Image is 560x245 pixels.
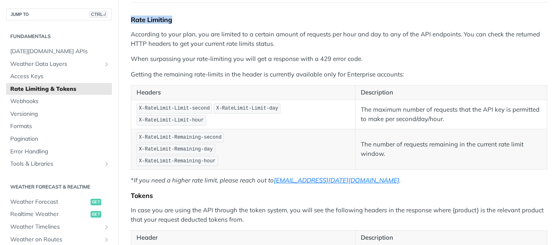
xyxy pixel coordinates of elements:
[10,85,110,93] span: Rate Limiting & Tokens
[6,120,112,133] a: Formats
[361,105,542,124] p: The maximum number of requests that the API key is permitted to make per second/day/hour.
[10,160,101,168] span: Tools & Libraries
[361,140,542,158] p: The number of requests remaining in the current rate limit window.
[131,206,547,224] p: In case you are using the API through the token system, you will see the following headers in the...
[6,33,112,40] h2: Fundamentals
[89,11,107,18] span: CTRL-/
[6,183,112,191] h2: Weather Forecast & realtime
[10,47,110,56] span: [DATE][DOMAIN_NAME] APIs
[103,224,110,230] button: Show subpages for Weather Timelines
[103,61,110,67] button: Show subpages for Weather Data Layers
[103,161,110,167] button: Show subpages for Tools & Libraries
[91,211,101,218] span: get
[6,58,112,70] a: Weather Data LayersShow subpages for Weather Data Layers
[10,223,101,231] span: Weather Timelines
[139,158,216,164] span: X-RateLimit-Remaining-hour
[10,110,110,118] span: Versioning
[131,30,547,48] p: According to your plan, you are limited to a certain amount of requests per hour and day to any o...
[139,117,204,123] span: X-RateLimit-Limit-hour
[10,60,101,68] span: Weather Data Layers
[274,176,399,184] a: [EMAIL_ADDRESS][DATE][DOMAIN_NAME]
[131,70,547,79] p: Getting the remaining rate-limits in the header is currently available only for Enterprise accounts:
[139,135,222,140] span: X-RateLimit-Remaining-second
[6,146,112,158] a: Error Handling
[6,83,112,95] a: Rate Limiting & Tokens
[10,122,110,130] span: Formats
[6,45,112,58] a: [DATE][DOMAIN_NAME] APIs
[216,106,278,111] span: X-RateLimit-Limit-day
[10,148,110,156] span: Error Handling
[6,133,112,145] a: Pagination
[134,176,401,184] em: If you need a higher rate limit, please reach out to .
[6,221,112,233] a: Weather TimelinesShow subpages for Weather Timelines
[91,199,101,205] span: get
[361,88,542,97] p: Description
[6,95,112,108] a: Webhooks
[10,236,101,244] span: Weather on Routes
[6,208,112,220] a: Realtime Weatherget
[10,97,110,106] span: Webhooks
[139,106,210,111] span: X-RateLimit-Limit-second
[6,8,112,20] button: JUMP TOCTRL-/
[6,196,112,208] a: Weather Forecastget
[10,210,89,218] span: Realtime Weather
[139,146,213,152] span: X-RateLimit-Remaining-day
[103,236,110,243] button: Show subpages for Weather on Routes
[131,191,547,200] div: Tokens
[131,54,547,64] p: When surpassing your rate-limiting you will get a response with a 429 error code.
[10,72,110,81] span: Access Keys
[10,198,89,206] span: Weather Forecast
[6,108,112,120] a: Versioning
[131,16,547,24] div: Rate Limiting
[6,70,112,83] a: Access Keys
[137,88,350,97] p: Headers
[10,135,110,143] span: Pagination
[6,158,112,170] a: Tools & LibrariesShow subpages for Tools & Libraries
